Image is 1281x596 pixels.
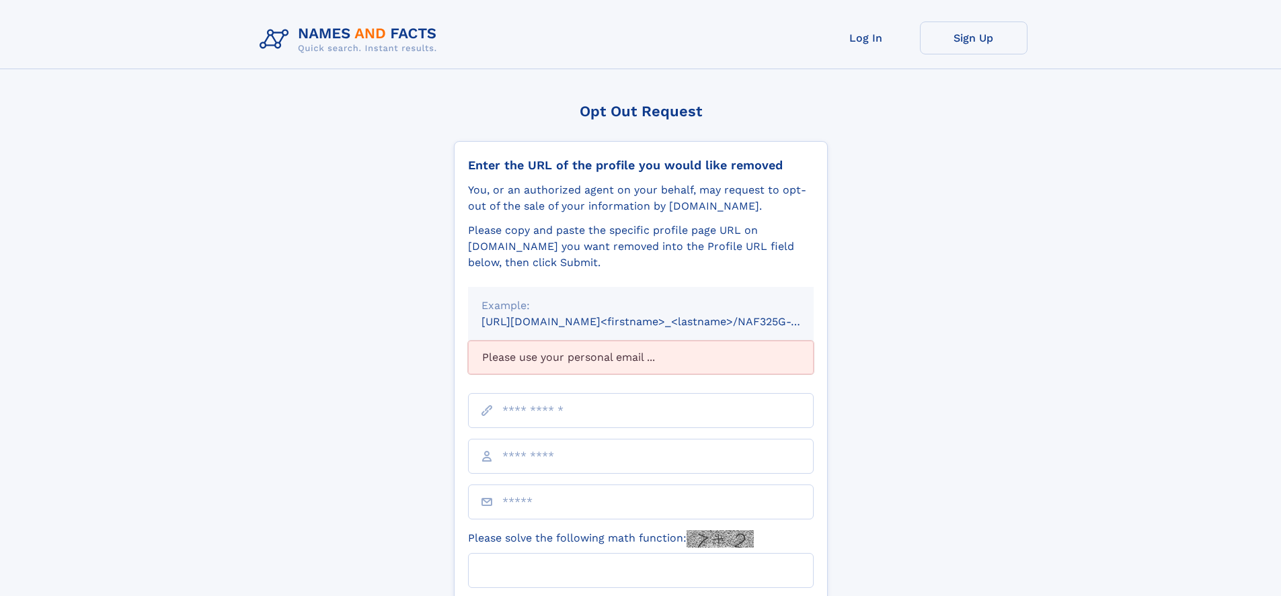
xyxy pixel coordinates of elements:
label: Please solve the following math function: [468,530,754,548]
div: Example: [481,298,800,314]
img: Logo Names and Facts [254,22,448,58]
a: Sign Up [920,22,1027,54]
div: Please copy and paste the specific profile page URL on [DOMAIN_NAME] you want removed into the Pr... [468,222,814,271]
a: Log In [812,22,920,54]
small: [URL][DOMAIN_NAME]<firstname>_<lastname>/NAF325G-xxxxxxxx [481,315,839,328]
div: Please use your personal email ... [468,341,814,374]
div: Opt Out Request [454,103,828,120]
div: You, or an authorized agent on your behalf, may request to opt-out of the sale of your informatio... [468,182,814,214]
div: Enter the URL of the profile you would like removed [468,158,814,173]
